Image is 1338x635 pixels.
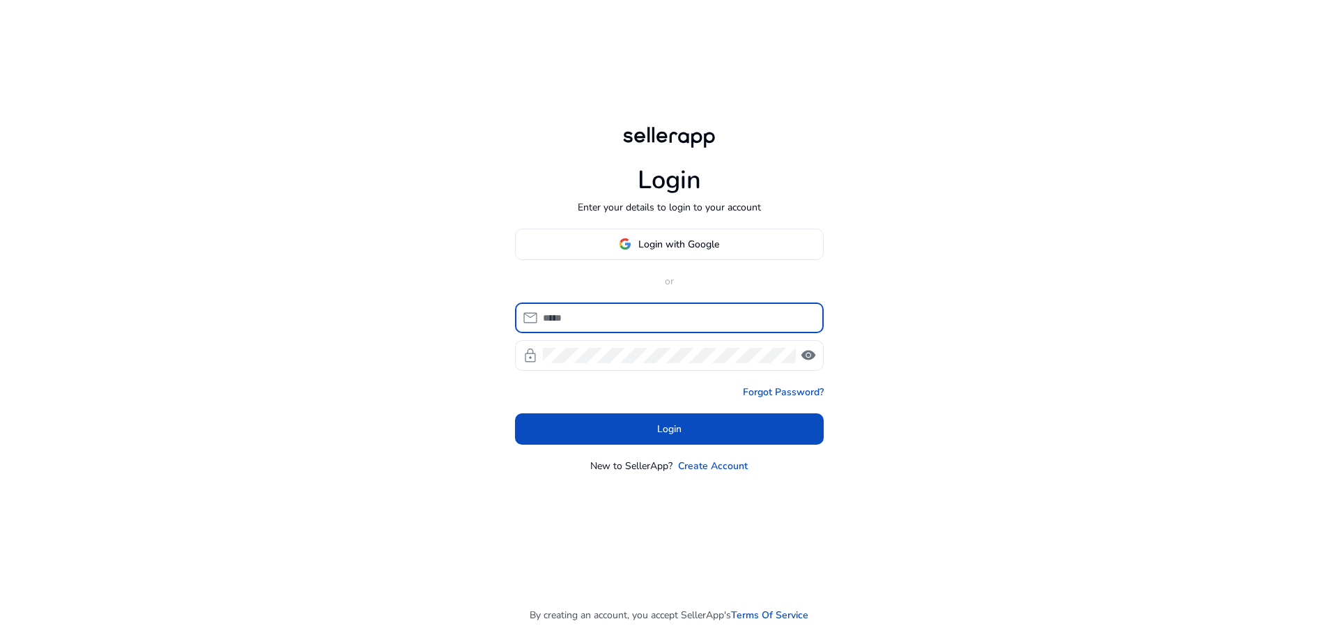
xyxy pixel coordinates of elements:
[522,309,539,326] span: mail
[678,459,748,473] a: Create Account
[515,413,824,445] button: Login
[800,347,817,364] span: visibility
[515,229,824,260] button: Login with Google
[743,385,824,399] a: Forgot Password?
[590,459,672,473] p: New to SellerApp?
[731,608,808,622] a: Terms Of Service
[619,238,631,250] img: google-logo.svg
[657,422,682,436] span: Login
[578,200,761,215] p: Enter your details to login to your account
[638,165,701,195] h1: Login
[638,237,719,252] span: Login with Google
[515,274,824,289] p: or
[522,347,539,364] span: lock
